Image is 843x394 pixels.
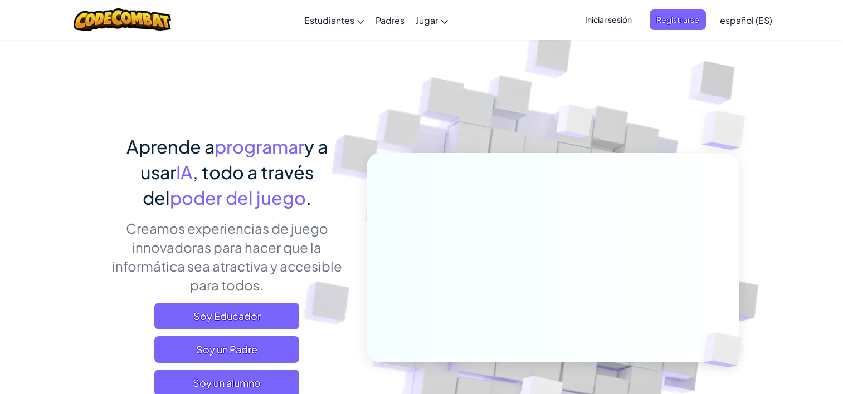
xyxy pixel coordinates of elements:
span: . [306,186,311,209]
span: programar [215,135,304,157]
img: Overlap cubes [684,309,768,391]
a: Estudiantes [299,5,370,35]
span: poder del juego [170,186,306,209]
img: Overlap cubes [535,83,615,166]
img: Overlap cubes [680,83,776,178]
a: Jugar [410,5,454,35]
a: Soy un Padre [154,336,299,363]
span: español (ES) [720,14,772,26]
span: Jugar [416,14,438,26]
span: , todo a través del [143,161,314,209]
span: Estudiantes [304,14,354,26]
button: Iniciar sesión [578,9,639,30]
a: Padres [370,5,410,35]
span: Aprende a [126,135,215,157]
a: Soy Educador [154,303,299,329]
span: IA [176,161,193,183]
a: español (ES) [714,5,778,35]
img: CodeCombat logo [74,8,171,31]
button: Registrarse [650,9,706,30]
p: Creamos experiencias de juego innovadoras para hacer que la informática sea atractiva y accesible... [104,219,350,294]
